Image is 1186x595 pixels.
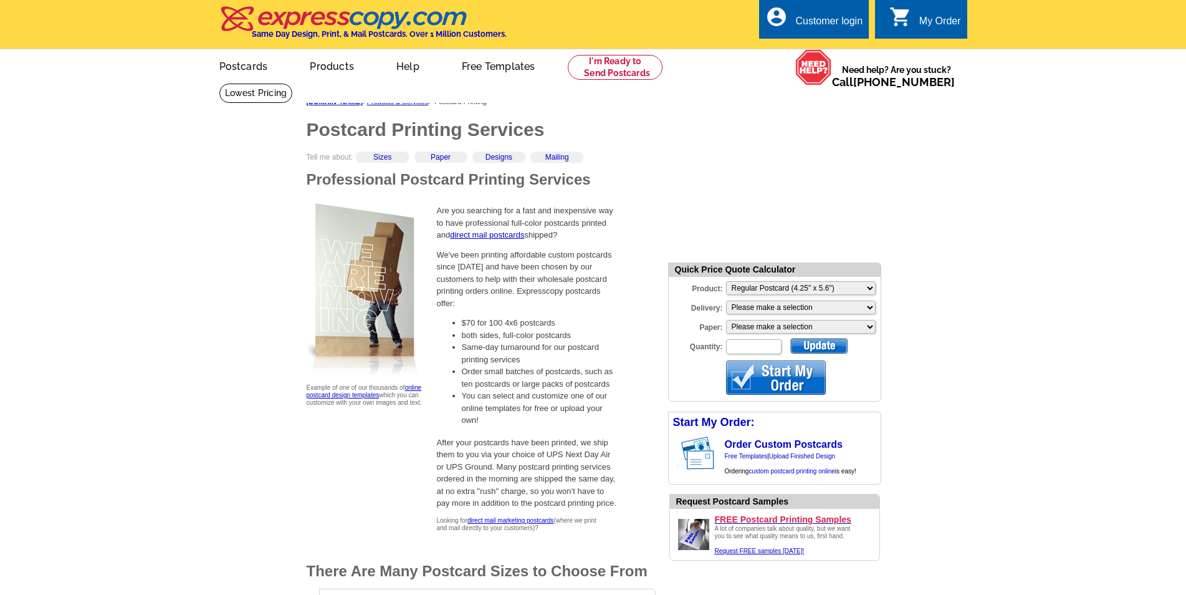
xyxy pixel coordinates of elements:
[715,525,858,555] div: A lot of companies talk about quality, but we want you to see what quality means to us, first hand.
[769,453,835,460] a: Upload Finished Design
[307,384,422,399] a: online postcard design templates
[669,263,881,277] div: Quick Price Quote Calculator
[462,365,618,390] li: Order small batches of postcards, such as ten postcards or large packs of postcards
[795,49,832,85] img: help
[679,433,723,474] img: post card showing stamp and address area
[467,517,553,524] a: direct mail marketing postcards
[376,51,439,80] a: Help
[889,6,912,28] i: shopping_cart
[669,280,725,294] label: Product:
[669,299,725,314] label: Delivery:
[795,16,863,33] div: Customer login
[485,153,512,162] a: Designs
[853,75,955,89] a: [PHONE_NUMBER]
[919,16,961,33] div: My Order
[715,514,874,525] a: FREE Postcard Printing Samples
[832,75,955,89] span: Call
[252,29,507,39] h4: Same Day Design, Print, & Mail Postcards. Over 1 Million Customers.
[442,51,555,80] a: Free Templates
[765,6,788,28] i: account_circle
[307,152,656,172] div: Tell me about:
[437,517,600,532] p: Looking for (where we print and mail directly to your customers)?
[373,153,391,162] a: Sizes
[462,341,618,365] li: Same-day turnaround for our postcard printing services
[725,453,856,475] span: | Ordering is easy!
[307,172,656,187] h2: Professional Postcard Printing Services
[290,51,374,80] a: Products
[307,120,656,139] h1: Postcard Printing Services
[437,205,618,241] p: Are you searching for a fast and inexpensive way to have professional full-color postcards printe...
[669,412,881,433] div: Start My Order:
[437,249,618,310] p: We've been printing affordable custom postcards since [DATE] and have been chosen by our customer...
[307,384,422,406] span: Example of one of our thousands of which you can customize with your own images and text.
[545,153,569,162] a: Mailing
[676,495,879,508] div: Request Postcard Samples
[832,64,961,89] span: Need help? Are you stuck?
[199,51,288,80] a: Postcards
[462,329,618,342] li: both sides, full-color postcards
[219,15,507,39] a: Same Day Design, Print, & Mail Postcards. Over 1 Million Customers.
[715,548,805,554] a: Request FREE samples [DATE]!
[669,319,725,333] label: Paper:
[725,453,768,460] a: Free Templates
[437,437,618,510] p: After your postcards have been printed, we ship them to you via your choice of UPS Next Day Air o...
[675,516,712,553] img: Upload a design ready to be printed
[307,197,424,384] img: example of postcard printing featuring a moving theme
[431,153,451,162] a: Paper
[450,230,524,239] a: direct mail postcards
[462,317,618,329] li: $70 for 100 4x6 postcards
[462,390,618,427] li: You can select and customize one of our online templates for free or upload your own!
[669,338,725,352] label: Quantity:
[765,14,863,29] a: account_circle Customer login
[1011,556,1186,595] iframe: LiveChat chat widget
[748,468,835,475] a: custom postcard printing online
[669,433,679,474] img: background image for postcard
[889,14,961,29] a: shopping_cart My Order
[725,439,843,450] a: Order Custom Postcards
[307,564,656,579] h2: There Are Many Postcard Sizes to Choose From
